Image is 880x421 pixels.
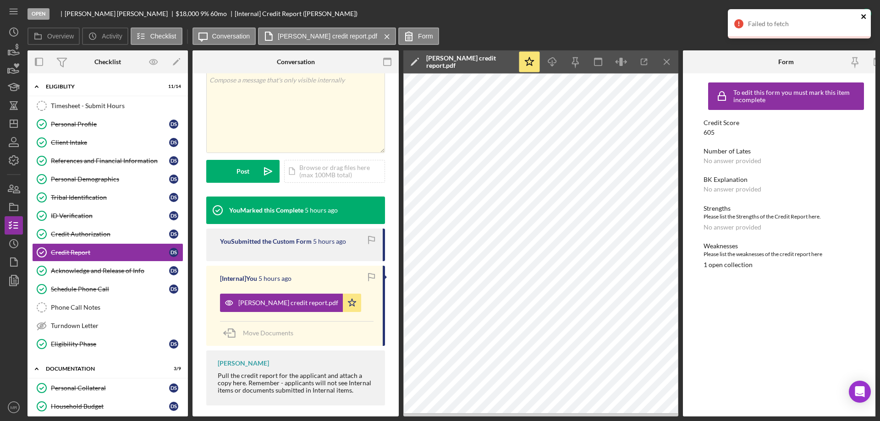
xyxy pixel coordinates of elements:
[704,205,869,212] div: Strengths
[398,27,439,45] button: Form
[51,102,183,109] div: Timesheet - Submit Hours
[5,398,23,416] button: MR
[32,280,183,298] a: Schedule Phone CallDS
[220,238,312,245] div: You Submitted the Custom Form
[229,207,303,214] div: You Marked this Complete
[169,175,178,184] div: D S
[277,58,315,66] div: Conversation
[11,405,17,410] text: MR
[51,304,183,311] div: Phone Call Notes
[32,133,183,152] a: Client IntakeDS
[236,160,249,183] div: Post
[169,339,178,349] div: D S
[243,329,293,337] span: Move Documents
[169,120,178,129] div: D S
[169,211,178,220] div: D S
[169,193,178,202] div: D S
[704,119,869,126] div: Credit Score
[220,294,361,312] button: [PERSON_NAME] credit report.pdf
[704,176,869,183] div: BK Explanation
[150,33,176,40] label: Checklist
[82,27,128,45] button: Activity
[210,10,227,17] div: 60 mo
[51,157,169,164] div: References and Financial Information
[51,384,169,392] div: Personal Collateral
[258,27,396,45] button: [PERSON_NAME] credit report.pdf
[278,33,377,40] label: [PERSON_NAME] credit report.pdf
[704,148,869,155] div: Number of Lates
[748,20,858,27] div: Failed to fetch
[51,120,169,128] div: Personal Profile
[32,152,183,170] a: References and Financial InformationDS
[704,212,869,221] div: Please list the Strengths of the Credit Report here.
[861,13,867,22] button: close
[32,97,183,115] a: Timesheet - Submit Hours
[165,366,181,372] div: 3 / 9
[32,317,183,335] a: Turndown Letter
[176,10,199,17] span: $18,000
[32,335,183,353] a: Eligibility PhaseDS
[131,27,182,45] button: Checklist
[102,33,122,40] label: Activity
[51,267,169,274] div: Acknowledge and Release of Info
[426,55,513,69] div: [PERSON_NAME] credit report.pdf
[235,10,357,17] div: [Internal] Credit Report ([PERSON_NAME])
[32,225,183,243] a: Credit AuthorizationDS
[51,340,169,348] div: Eligibility Phase
[418,33,433,40] label: Form
[32,379,183,397] a: Personal CollateralDS
[51,403,169,410] div: Household Budget
[169,266,178,275] div: D S
[704,242,869,250] div: Weaknesses
[32,243,183,262] a: Credit ReportDS
[206,160,280,183] button: Post
[704,224,761,231] div: No answer provided
[169,383,178,393] div: D S
[733,89,862,104] div: To edit this form you must mark this item incomplete
[827,5,855,23] div: Complete
[32,188,183,207] a: Tribal IdentificationDS
[704,157,761,164] div: No answer provided
[849,381,871,403] div: Open Intercom Messenger
[169,284,178,294] div: D S
[51,194,169,201] div: Tribal Identification
[220,275,257,282] div: [Internal] You
[258,275,291,282] time: 2025-10-09 13:58
[51,285,169,293] div: Schedule Phone Call
[169,248,178,257] div: D S
[218,360,269,367] div: [PERSON_NAME]
[238,299,338,306] div: [PERSON_NAME] credit report.pdf
[51,139,169,146] div: Client Intake
[32,298,183,317] a: Phone Call Notes
[65,10,176,17] div: [PERSON_NAME] [PERSON_NAME]
[27,27,80,45] button: Overview
[704,129,715,136] div: 605
[47,33,74,40] label: Overview
[169,230,178,239] div: D S
[218,372,376,394] div: Pull the credit report for the applicant and attach a copy here. Remember - applicants will not s...
[51,249,169,256] div: Credit Report
[704,186,761,193] div: No answer provided
[32,207,183,225] a: ID VerificationDS
[220,322,302,344] button: Move Documents
[704,250,869,259] div: Please list the weaknesses of the credit report here
[51,322,183,329] div: Turndown Letter
[46,366,158,372] div: Documentation
[169,138,178,147] div: D S
[200,10,209,17] div: 9 %
[305,207,338,214] time: 2025-10-09 13:59
[32,115,183,133] a: Personal ProfileDS
[778,58,794,66] div: Form
[27,8,49,20] div: Open
[51,175,169,183] div: Personal Demographics
[169,402,178,411] div: D S
[32,170,183,188] a: Personal DemographicsDS
[818,5,875,23] button: Complete
[165,84,181,89] div: 11 / 14
[94,58,121,66] div: Checklist
[32,397,183,416] a: Household BudgetDS
[51,212,169,219] div: ID Verification
[169,156,178,165] div: D S
[212,33,250,40] label: Conversation
[46,84,158,89] div: Eligiblity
